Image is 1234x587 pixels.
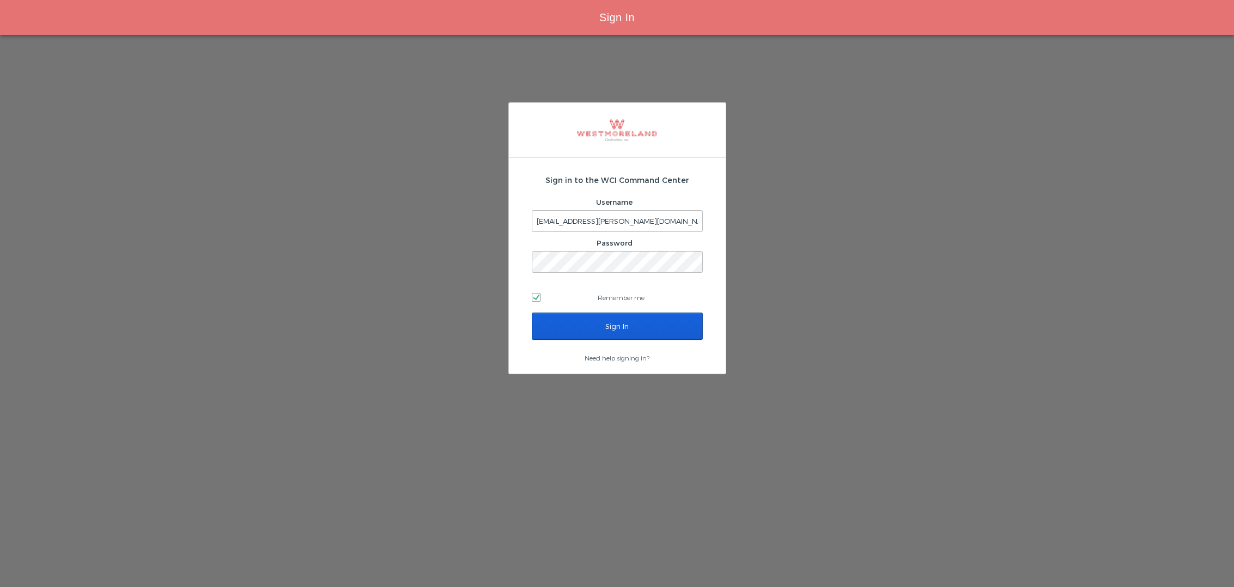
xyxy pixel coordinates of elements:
[596,198,633,206] label: Username
[599,11,635,23] span: Sign In
[585,354,649,362] a: Need help signing in?
[532,313,703,340] input: Sign In
[597,239,633,247] label: Password
[532,289,703,305] label: Remember me
[532,174,703,186] h2: Sign in to the WCI Command Center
